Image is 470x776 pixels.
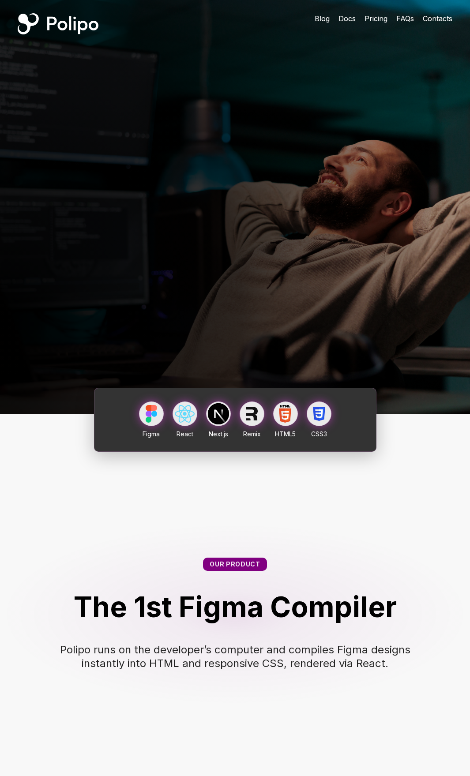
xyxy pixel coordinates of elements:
[52,746,172,765] span: Create a design
[209,430,228,438] span: Next.js
[53,344,113,352] a: orwatch the video
[338,14,356,23] span: Docs
[275,430,296,438] span: HTML5
[60,344,113,352] span: watch the video
[338,13,356,24] a: Docs
[53,308,179,335] a: Start for free
[59,86,146,93] span: No AI-generated code
[365,14,387,23] span: Pricing
[396,13,414,24] a: FAQs
[53,105,213,190] span: Complex designs,
[143,430,160,438] span: Figma
[315,14,330,23] span: Blog
[53,251,314,280] span: Implement any design in just a few lines of code. Keep Figma and product synchronized, in real-time.
[210,560,260,568] span: Our product
[315,13,330,24] a: Blog
[53,147,317,232] span: happy developers.
[53,344,60,352] span: or
[60,643,414,670] span: Polipo runs on the developer’s computer and compiles Figma designs instantly into HTML and respon...
[243,430,261,438] span: Remix
[423,13,452,24] a: Contacts
[311,430,327,438] span: CSS3
[177,430,193,438] span: React
[423,14,452,23] span: Contacts
[365,13,387,24] a: Pricing
[396,14,414,23] span: FAQs
[79,317,153,326] span: Start for free
[74,590,397,624] span: The 1st Figma Compiler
